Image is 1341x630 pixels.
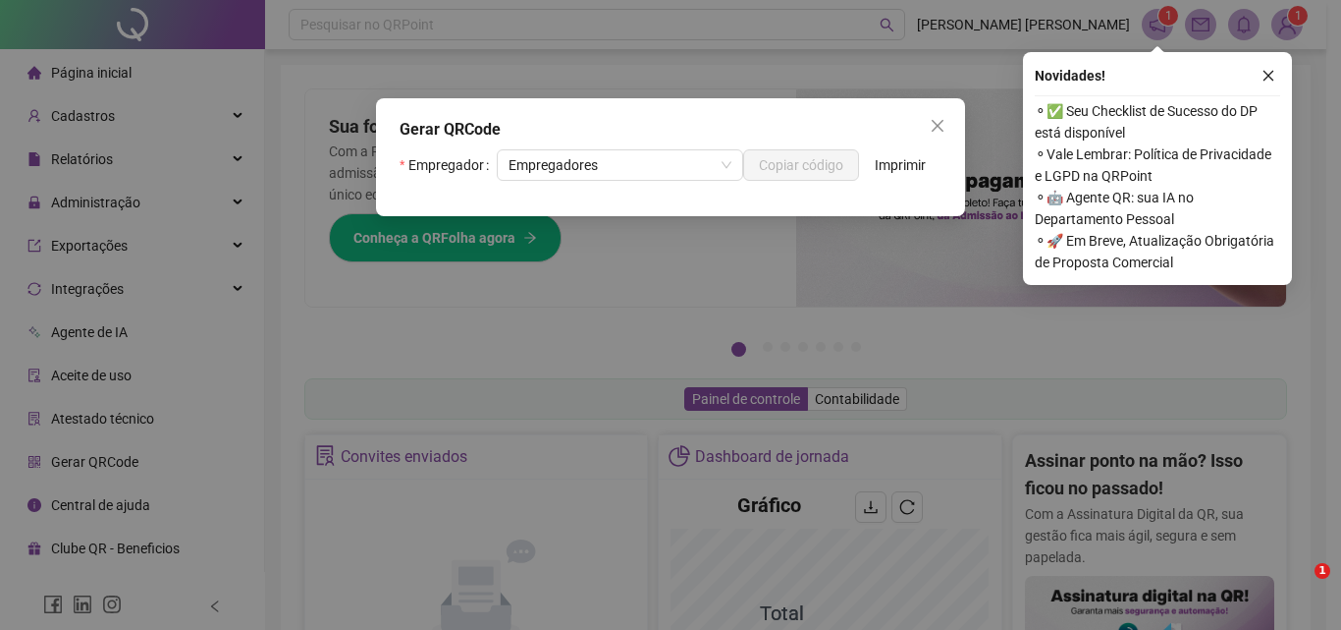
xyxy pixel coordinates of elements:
[400,118,941,142] div: Gerar QRCode
[1035,230,1280,273] span: ⚬ 🚀 Em Breve, Atualização Obrigatória de Proposta Comercial
[1274,563,1321,610] iframe: Intercom live chat
[1314,563,1330,579] span: 1
[1035,187,1280,230] span: ⚬ 🤖 Agente QR: sua IA no Departamento Pessoal
[930,118,945,134] span: close
[1035,100,1280,143] span: ⚬ ✅ Seu Checklist de Sucesso do DP está disponível
[922,110,953,142] button: Close
[743,149,859,181] button: Copiar código
[1261,69,1275,83] span: close
[1035,143,1280,187] span: ⚬ Vale Lembrar: Política de Privacidade e LGPD na QRPoint
[859,149,941,181] button: Imprimir
[509,150,731,180] span: Empregadores
[1035,65,1105,86] span: Novidades !
[400,149,497,181] label: Empregador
